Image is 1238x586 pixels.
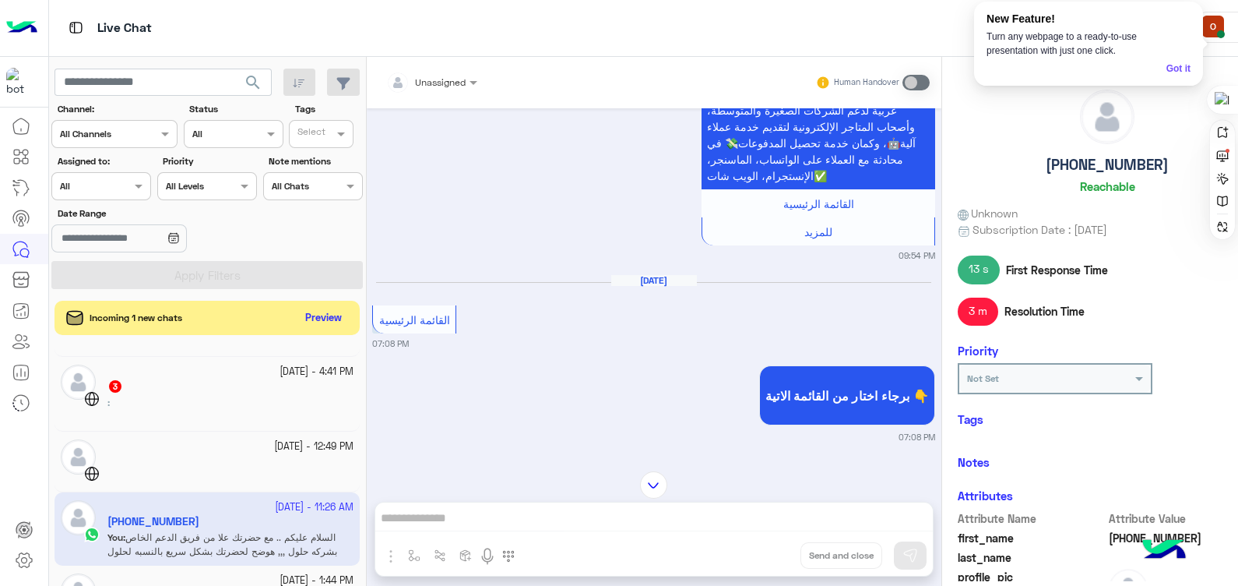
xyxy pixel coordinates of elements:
label: Status [189,102,281,116]
p: Live Chat [97,18,152,39]
h6: Reachable [1080,179,1135,193]
h6: [DATE] [611,275,697,286]
span: Subscription Date : [DATE] [972,221,1107,238]
span: last_name [958,549,1106,566]
div: Select [295,125,325,143]
label: Note mentions [269,154,360,168]
button: search [234,69,273,102]
button: Preview [298,307,348,330]
button: Apply Filters [51,261,363,289]
span: القائمة الرئيسية [783,197,854,210]
img: defaultAdmin.png [61,439,96,475]
span: Unknown [958,205,1018,221]
span: Attribute Name [958,510,1106,527]
img: defaultAdmin.png [61,365,96,400]
button: Send and close [800,542,882,569]
span: برجاء اختار من القائمة الاتية 👇 [765,388,929,403]
h6: Notes [958,455,990,469]
p: 3/9/2025, 9:54 PM [702,80,935,189]
b: : [107,397,110,408]
label: Channel: [58,102,176,116]
h6: Attributes [958,489,1013,503]
small: Human Handover [834,76,899,89]
span: search [244,73,262,92]
label: Tags [295,102,360,116]
span: Resolution Time [1004,303,1085,319]
small: 07:08 PM [899,431,935,443]
img: hulul-logo.png [1137,524,1191,578]
small: [DATE] - 12:49 PM [274,439,353,454]
label: Priority [163,154,255,168]
span: first_name [958,530,1106,546]
small: 07:08 PM [372,337,409,350]
h6: Priority [958,344,998,358]
img: tab [66,18,86,37]
span: القائمة الرئيسية [379,313,450,327]
label: Assigned to: [58,154,149,168]
span: 3 m [958,298,999,326]
img: defaultAdmin.png [1081,90,1134,143]
span: Incoming 1 new chats [90,311,182,325]
span: Unassigned [415,76,466,88]
span: للمزيد [804,225,832,238]
small: 09:54 PM [899,249,935,262]
img: WebChat [84,391,100,407]
span: 13 s [958,256,1001,284]
label: Date Range [58,207,255,221]
small: [DATE] - 4:41 PM [280,365,353,379]
span: 3 [109,380,121,393]
span: First Response Time [1006,262,1108,278]
img: 114004088273201 [6,68,34,96]
img: Logo [6,12,37,44]
h5: [PHONE_NUMBER] [1046,156,1169,174]
img: WebChat [84,466,100,482]
img: userImage [1202,16,1224,37]
img: scroll [640,471,667,499]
